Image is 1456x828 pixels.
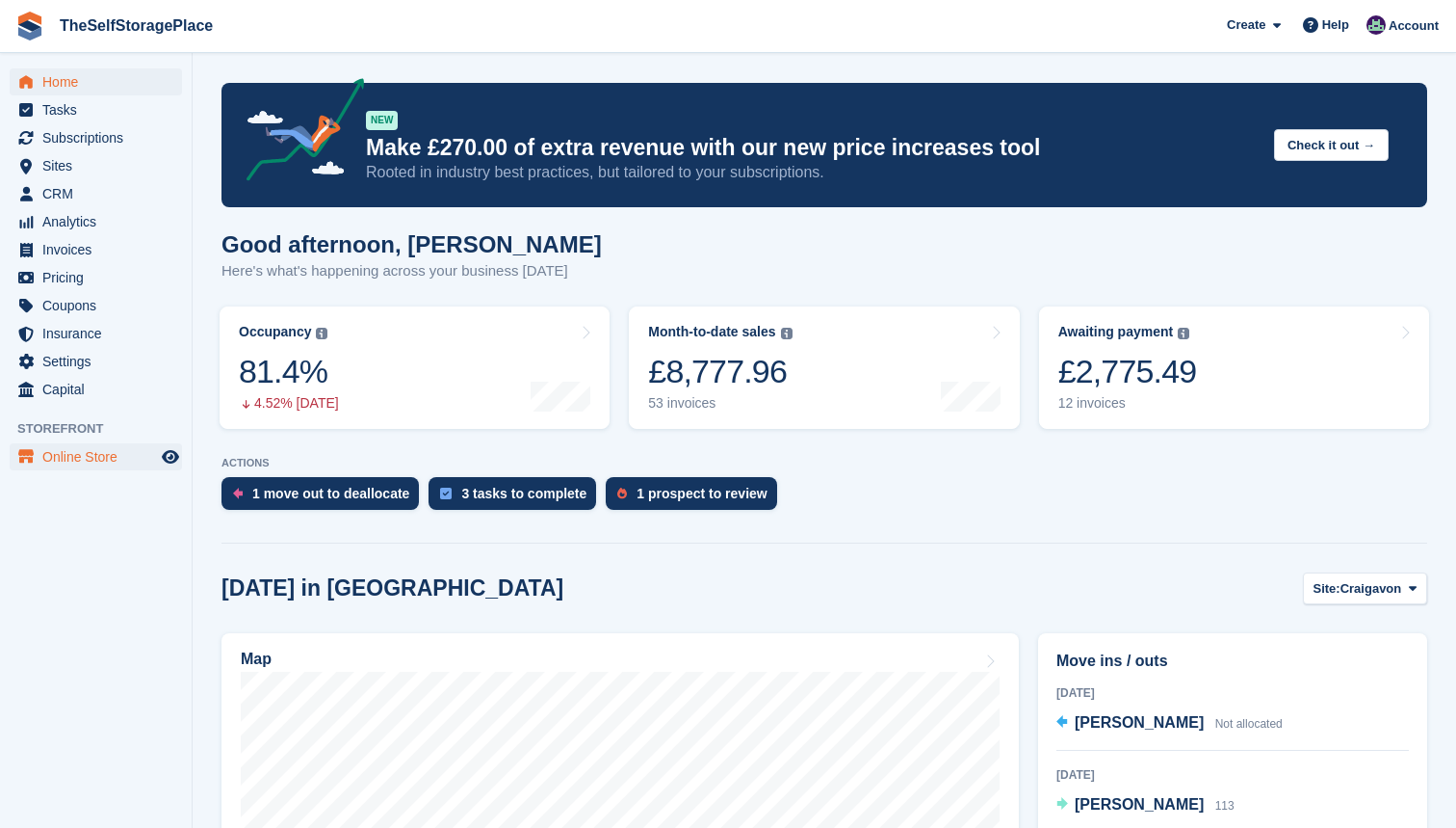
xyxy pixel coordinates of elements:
[10,236,182,263] a: menu
[15,12,44,40] img: stora-icon-8386f47178a22dfd0bd8f6a31ec36ba5ce8667c1dd55bd0f319d3a0aa187defe.svg
[606,477,786,520] a: 1 prospect to review
[429,477,606,520] a: 3 tasks to complete
[42,96,158,123] span: Tasks
[233,488,243,499] img: move_outs_to_deallocate_icon-f764333ba52eb49d3ac5e1228854f67142a1ed5810a6f6cc68b1a99e826820c5.svg
[1313,579,1340,599] span: Site:
[1056,650,1409,673] h2: Move ins / outs
[52,10,221,41] a: TheSelfStoragePlace
[42,376,158,403] span: Capital
[239,395,339,412] div: 4.52% [DATE]
[648,395,792,412] div: 53 invoices
[42,68,158,95] span: Home
[10,152,182,179] a: menu
[42,152,158,179] span: Sites
[10,348,182,375] a: menu
[1056,684,1409,702] div: [DATE]
[42,236,158,263] span: Invoices
[1178,328,1189,339] img: icon-info-grey-7440780725fd019a000dd9b08b2336e03edf1995a4989e88bcd33f0948082b44.svg
[629,307,1019,429] a: Month-to-date sales £8,777.96 53 invoices
[10,376,182,403] a: menu
[781,328,793,339] img: icon-info-grey-7440780725fd019a000dd9b08b2336e03edf1995a4989e88bcd33f0948082b44.svg
[637,486,767,501] div: 1 prospect to review
[10,320,182,347] a: menu
[316,328,327,339] img: icon-info-grey-7440780725fd019a000dd9b08b2336e03edf1995a4989e88bcd33f0948082b44.svg
[10,96,182,123] a: menu
[42,320,158,347] span: Insurance
[1274,129,1389,161] button: Check it out →
[1058,324,1174,340] div: Awaiting payment
[617,488,627,499] img: prospect-51fa495bee0391a8d652442698ab0144808aea92771e9ea1ae160a38d050c398.svg
[221,477,429,520] a: 1 move out to deallocate
[648,324,775,340] div: Month-to-date sales
[1227,15,1265,35] span: Create
[10,264,182,291] a: menu
[1058,395,1197,412] div: 12 invoices
[1322,15,1349,35] span: Help
[366,111,398,130] div: NEW
[648,352,792,391] div: £8,777.96
[42,348,158,375] span: Settings
[1058,352,1197,391] div: £2,775.49
[221,231,602,257] h1: Good afternoon, [PERSON_NAME]
[221,457,1427,469] p: ACTIONS
[42,443,158,470] span: Online Store
[1075,796,1204,813] span: [PERSON_NAME]
[221,575,563,601] h2: [DATE] in [GEOGRAPHIC_DATA]
[17,419,192,439] span: Storefront
[42,292,158,319] span: Coupons
[1215,799,1235,813] span: 113
[366,162,1259,183] p: Rooted in industry best practices, but tailored to your subscriptions.
[241,651,272,668] h2: Map
[1340,579,1402,599] span: Craigavon
[1303,573,1428,604] button: Site: Craigavon
[10,443,182,470] a: menu
[1039,307,1429,429] a: Awaiting payment £2,775.49 12 invoices
[461,486,586,501] div: 3 tasks to complete
[10,292,182,319] a: menu
[1056,766,1409,784] div: [DATE]
[1366,15,1386,35] img: Sam
[239,352,339,391] div: 81.4%
[1389,16,1439,36] span: Account
[42,264,158,291] span: Pricing
[440,488,452,499] img: task-75834270c22a3079a89374b754ae025e5fb1db73e45f91037f5363f120a921f8.svg
[42,124,158,151] span: Subscriptions
[1215,717,1283,731] span: Not allocated
[230,78,365,188] img: price-adjustments-announcement-icon-8257ccfd72463d97f412b2fc003d46551f7dbcb40ab6d574587a9cd5c0d94...
[221,260,602,282] p: Here's what's happening across your business [DATE]
[10,208,182,235] a: menu
[42,180,158,207] span: CRM
[239,324,311,340] div: Occupancy
[366,134,1259,162] p: Make £270.00 of extra revenue with our new price increases tool
[1056,711,1283,736] a: [PERSON_NAME] Not allocated
[252,486,409,501] div: 1 move out to deallocate
[10,124,182,151] a: menu
[220,307,610,429] a: Occupancy 81.4% 4.52% [DATE]
[42,208,158,235] span: Analytics
[159,445,182,468] a: Preview store
[1056,793,1235,818] a: [PERSON_NAME] 113
[10,180,182,207] a: menu
[10,68,182,95] a: menu
[1075,714,1204,731] span: [PERSON_NAME]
